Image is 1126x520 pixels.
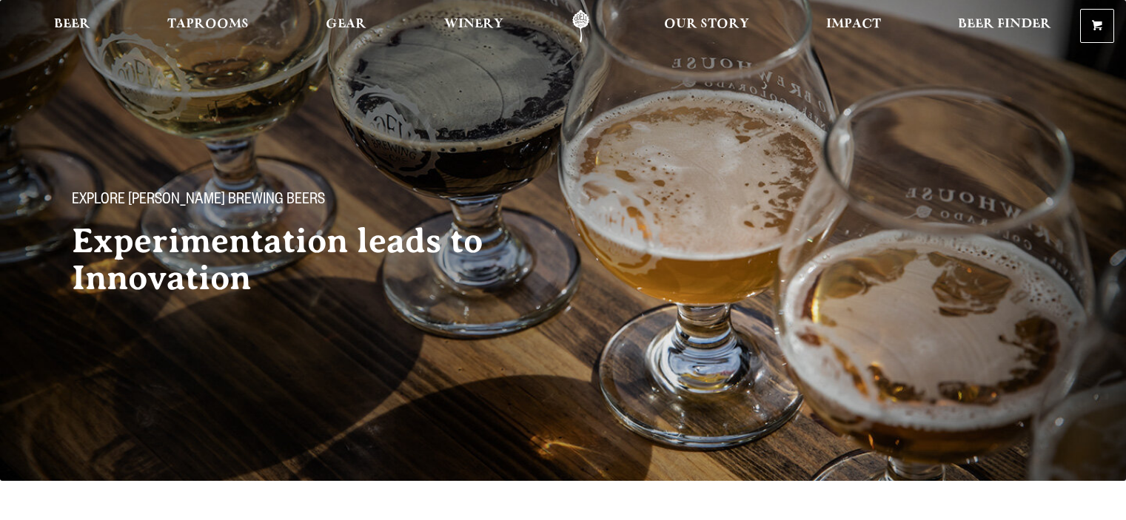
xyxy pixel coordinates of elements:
[167,18,249,30] span: Taprooms
[553,10,609,43] a: Odell Home
[44,10,100,43] a: Beer
[326,18,366,30] span: Gear
[817,10,891,43] a: Impact
[158,10,258,43] a: Taprooms
[72,192,325,211] span: Explore [PERSON_NAME] Brewing Beers
[826,18,881,30] span: Impact
[72,223,534,297] h2: Experimentation leads to Innovation
[444,18,503,30] span: Winery
[316,10,376,43] a: Gear
[664,18,749,30] span: Our Story
[654,10,759,43] a: Our Story
[958,18,1051,30] span: Beer Finder
[948,10,1061,43] a: Beer Finder
[435,10,513,43] a: Winery
[54,18,90,30] span: Beer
